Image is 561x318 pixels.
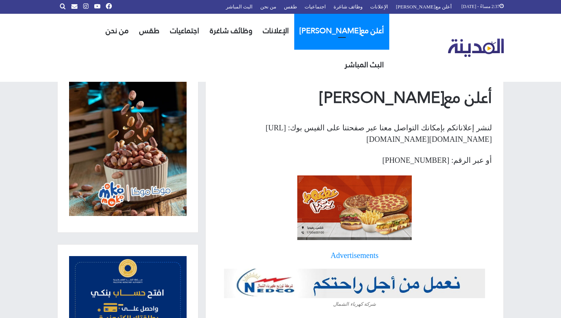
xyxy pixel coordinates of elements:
[448,39,504,57] img: تلفزيون المدينة
[339,48,389,82] a: البث المباشر
[217,250,492,261] a: Advertisements
[224,298,485,308] figcaption: شركة كهرباء الشمال
[205,14,258,48] a: وظائف شاغرة
[224,269,485,298] img: شركة كهرباء الشمال
[217,122,492,145] p: لنشر إعلاناتكم بإمكانك التواصل معنا عبر صفحتنا على الفيس بوك: [URL][DOMAIN_NAME][DOMAIN_NAME]
[134,14,165,48] a: طقس
[258,14,294,48] a: الإعلانات
[165,14,205,48] a: اجتماعيات
[100,14,134,48] a: من نحن
[217,154,492,166] p: أو عبر الرقم: [PHONE_NUMBER]
[217,87,492,109] h1: أعلن مع[PERSON_NAME]
[294,14,389,48] a: أعلن مع[PERSON_NAME]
